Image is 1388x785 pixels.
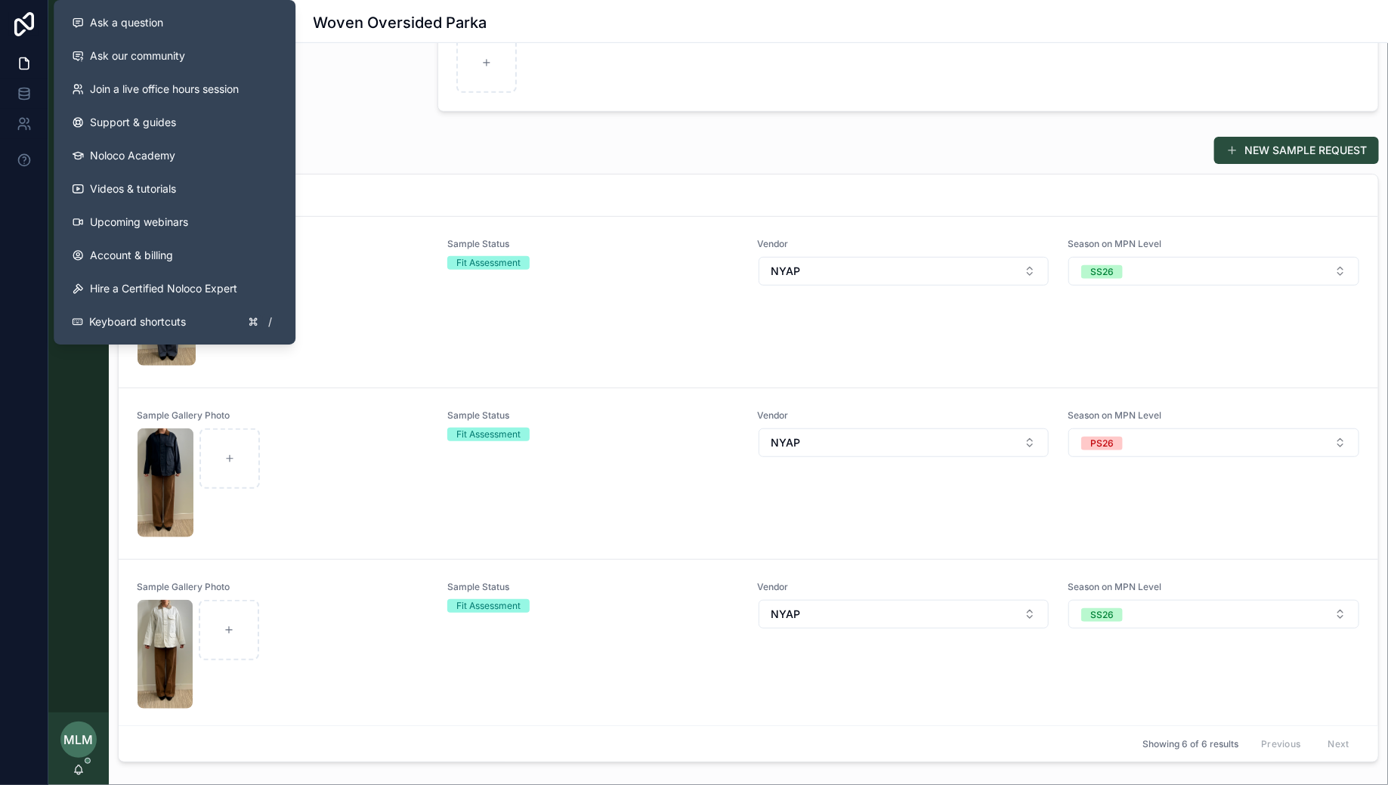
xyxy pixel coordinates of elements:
div: Fit Assessment [456,428,521,441]
span: NYAP [771,607,801,622]
button: Ask a question [60,6,289,39]
span: Upcoming webinars [90,215,188,230]
a: Ask our community [60,39,289,73]
span: Noloco Academy [90,148,175,163]
span: Ask a question [90,15,163,30]
button: Select Button [759,257,1050,286]
span: Season on MPN Level [1068,238,1360,250]
span: Support & guides [90,115,176,130]
a: Support & guides [60,106,289,139]
a: Sample Gallery PhotoScreenshot-2025-09-16-at-10.29.00-AM.pngSample StatusFit AssessmentVendorSele... [119,388,1378,560]
a: Join a live office hours session [60,73,289,106]
span: NYAP [771,264,801,279]
span: Sample Status [447,409,740,422]
a: Sample Gallery PhotoScreenshot-2025-09-16-at-10.33.12-AM.pngSample StatusFit AssessmentVendorSele... [119,217,1378,388]
div: Fit Assessment [456,256,521,270]
span: Showing 6 of 6 results [1142,738,1238,750]
span: Join a live office hours session [90,82,239,97]
span: Sample Gallery Photo [137,581,429,593]
a: Upcoming webinars [60,206,289,239]
a: Videos & tutorials [60,172,289,206]
button: Select Button [1068,428,1359,457]
span: MLM [64,731,94,749]
a: Noloco Academy [60,139,289,172]
span: Vendor [758,581,1050,593]
span: Videos & tutorials [90,181,176,196]
span: NYAP [771,435,801,450]
button: Keyboard shortcuts/ [60,305,289,338]
div: SS26 [1090,608,1114,622]
div: SS26 [1090,265,1114,279]
button: NEW SAMPLE REQUEST [1214,137,1379,164]
button: Select Button [759,600,1050,629]
img: Screenshot-2025-09-16-at-10.27.39-AM.png [138,600,193,709]
a: Sample Gallery PhotoScreenshot-2025-09-16-at-10.27.39-AM.pngSample StatusFit AssessmentVendorSele... [119,560,1378,731]
span: Vendor [758,238,1050,250]
span: Season on MPN Level [1068,409,1360,422]
span: Hire a Certified Noloco Expert [90,281,237,296]
div: PS26 [1090,437,1114,450]
span: Keyboard shortcuts [89,314,186,329]
button: Select Button [759,428,1050,457]
span: / [264,316,276,328]
h1: Woven Oversided Parka [314,12,487,33]
span: Sample Status [447,238,740,250]
div: Fit Assessment [456,599,521,613]
span: Vendor [758,409,1050,422]
span: Sample Status [447,581,740,593]
button: Select Button [1068,600,1359,629]
span: Season on MPN Level [1068,581,1360,593]
button: Select Button [1068,257,1359,286]
button: Hire a Certified Noloco Expert [60,272,289,305]
a: Account & billing [60,239,289,272]
div: scrollable content [48,60,109,329]
span: Ask our community [90,48,185,63]
span: Sample Gallery Photo [137,409,429,422]
span: Account & billing [90,248,173,263]
img: Screenshot-2025-09-16-at-10.29.00-AM.png [138,428,193,537]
